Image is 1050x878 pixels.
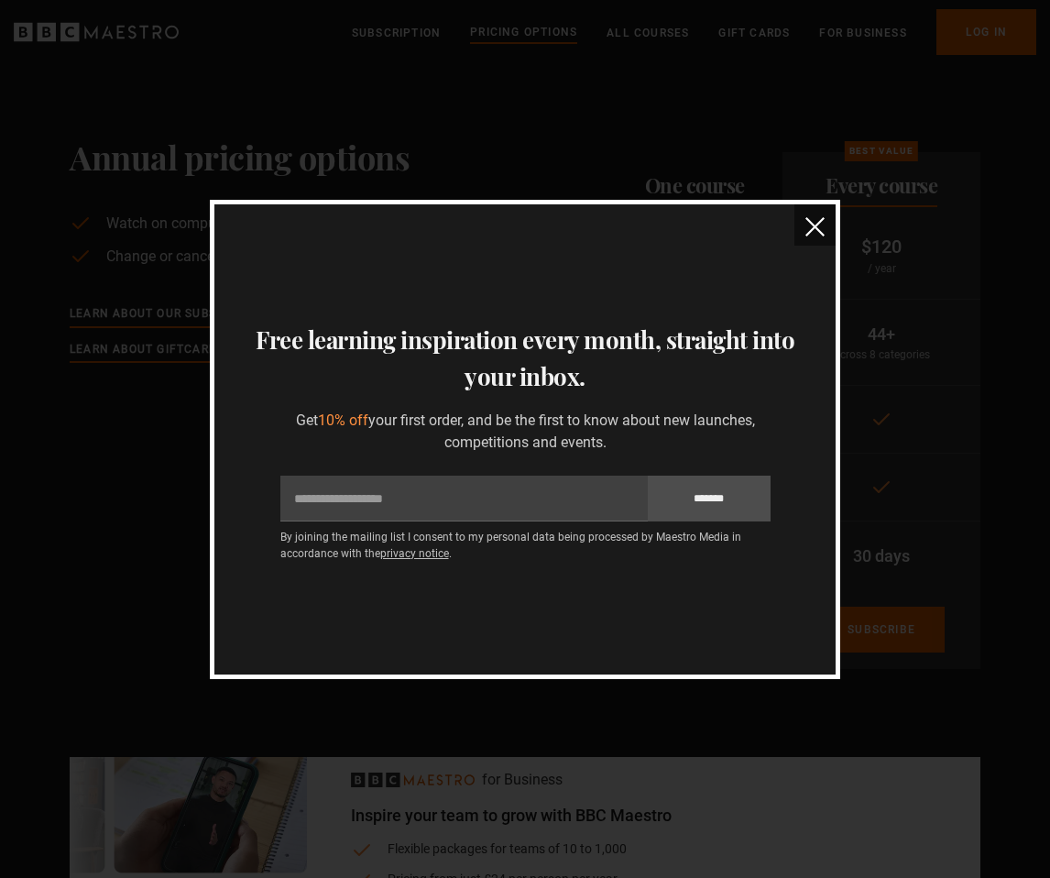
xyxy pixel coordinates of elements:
a: privacy notice [380,547,449,560]
p: By joining the mailing list I consent to my personal data being processed by Maestro Media in acc... [280,529,771,562]
button: close [794,204,836,246]
h3: Free learning inspiration every month, straight into your inbox. [236,322,814,395]
p: Get your first order, and be the first to know about new launches, competitions and events. [280,410,771,454]
span: 10% off [318,412,368,429]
